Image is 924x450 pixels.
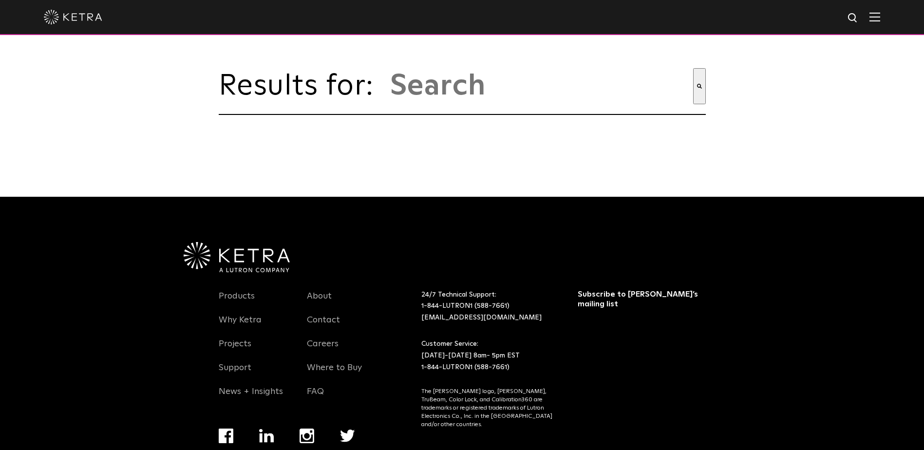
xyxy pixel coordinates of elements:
[219,338,251,361] a: Projects
[259,429,274,443] img: linkedin
[421,364,509,371] a: 1-844-LUTRON1 (588-7661)
[421,302,509,309] a: 1-844-LUTRON1 (588-7661)
[307,362,362,385] a: Where to Buy
[44,10,102,24] img: ketra-logo-2019-white
[307,289,381,409] div: Navigation Menu
[219,289,293,409] div: Navigation Menu
[219,429,233,443] img: facebook
[219,315,262,337] a: Why Ketra
[219,72,384,101] span: Results for:
[307,386,324,409] a: FAQ
[421,338,553,373] p: Customer Service: [DATE]-[DATE] 8am- 5pm EST
[847,12,859,24] img: search icon
[219,362,251,385] a: Support
[421,314,542,321] a: [EMAIL_ADDRESS][DOMAIN_NAME]
[300,429,314,443] img: instagram
[421,388,553,429] p: The [PERSON_NAME] logo, [PERSON_NAME], TruBeam, Color Lock, and Calibration360 are trademarks or ...
[389,68,693,104] input: This is a search field with an auto-suggest feature attached.
[693,68,706,104] button: Search
[578,289,703,310] h3: Subscribe to [PERSON_NAME]’s mailing list
[307,338,339,361] a: Careers
[869,12,880,21] img: Hamburger%20Nav.svg
[340,430,355,442] img: twitter
[307,315,340,337] a: Contact
[219,386,283,409] a: News + Insights
[184,242,290,272] img: Ketra-aLutronCo_White_RGB
[307,291,332,313] a: About
[421,289,553,324] p: 24/7 Technical Support:
[219,291,255,313] a: Products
